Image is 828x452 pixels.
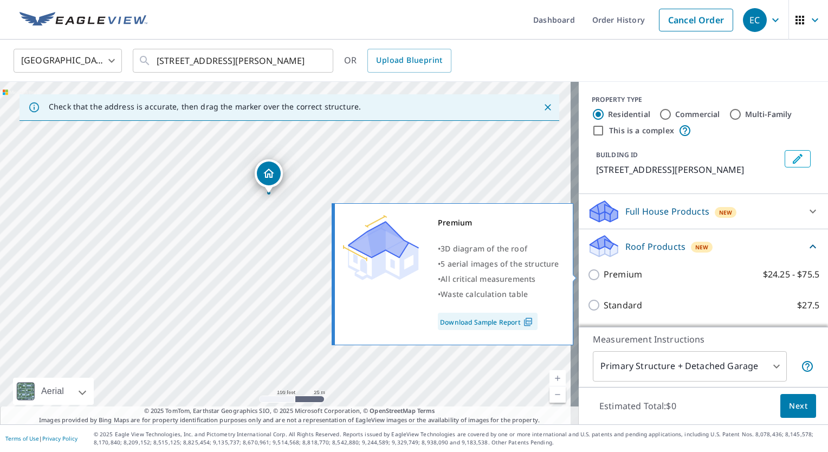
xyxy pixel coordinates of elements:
[745,109,792,120] label: Multi-Family
[343,215,419,280] img: Premium
[659,9,733,31] a: Cancel Order
[367,49,451,73] a: Upload Blueprint
[94,430,823,447] p: © 2025 Eagle View Technologies, Inc. and Pictometry International Corp. All Rights Reserved. Repo...
[344,49,451,73] div: OR
[695,243,709,251] span: New
[609,125,674,136] label: This is a complex
[604,268,642,281] p: Premium
[801,360,814,373] span: Your report will include the primary structure and a detached garage if one exists.
[675,109,720,120] label: Commercial
[438,241,559,256] div: •
[587,198,819,224] div: Full House ProductsNew
[441,259,559,269] span: 5 aerial images of the structure
[591,394,685,418] p: Estimated Total: $0
[438,272,559,287] div: •
[596,150,638,159] p: BUILDING ID
[376,54,442,67] span: Upload Blueprint
[604,299,642,312] p: Standard
[417,406,435,415] a: Terms
[541,100,555,114] button: Close
[42,435,77,442] a: Privacy Policy
[763,268,819,281] p: $24.25 - $75.5
[20,12,147,28] img: EV Logo
[549,370,566,386] a: Current Level 18, Zoom In
[13,378,94,405] div: Aerial
[785,150,811,167] button: Edit building 1
[5,435,77,442] p: |
[14,46,122,76] div: [GEOGRAPHIC_DATA]
[5,435,39,442] a: Terms of Use
[441,289,528,299] span: Waste calculation table
[797,299,819,312] p: $27.5
[593,333,814,346] p: Measurement Instructions
[441,243,527,254] span: 3D diagram of the roof
[592,95,815,105] div: PROPERTY TYPE
[719,208,733,217] span: New
[438,256,559,272] div: •
[438,313,538,330] a: Download Sample Report
[608,109,650,120] label: Residential
[521,317,535,327] img: Pdf Icon
[625,240,685,253] p: Roof Products
[441,274,535,284] span: All critical measurements
[789,399,807,413] span: Next
[370,406,415,415] a: OpenStreetMap
[255,159,283,193] div: Dropped pin, building 1, Residential property, 785 Regina Ln NW Corydon, IN 47112
[596,163,780,176] p: [STREET_ADDRESS][PERSON_NAME]
[438,287,559,302] div: •
[780,394,816,418] button: Next
[549,386,566,403] a: Current Level 18, Zoom Out
[587,234,819,259] div: Roof ProductsNew
[625,205,709,218] p: Full House Products
[49,102,361,112] p: Check that the address is accurate, then drag the marker over the correct structure.
[743,8,767,32] div: EC
[438,215,559,230] div: Premium
[157,46,311,76] input: Search by address or latitude-longitude
[144,406,435,416] span: © 2025 TomTom, Earthstar Geographics SIO, © 2025 Microsoft Corporation, ©
[593,351,787,382] div: Primary Structure + Detached Garage
[38,378,67,405] div: Aerial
